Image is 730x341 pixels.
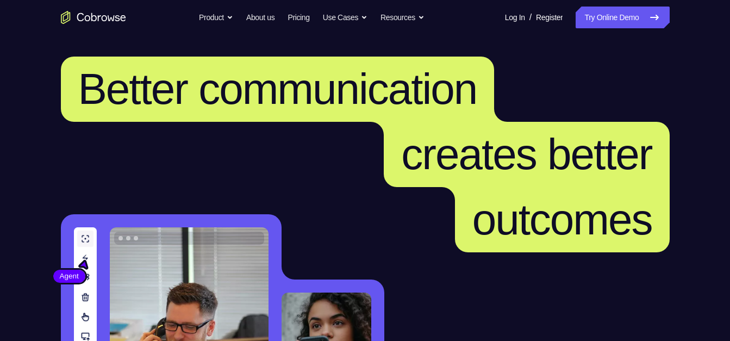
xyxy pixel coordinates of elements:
a: Log In [505,7,525,28]
span: Better communication [78,65,477,113]
button: Product [199,7,233,28]
a: Try Online Demo [576,7,669,28]
span: outcomes [472,195,652,244]
button: Resources [380,7,425,28]
span: / [529,11,532,24]
a: Register [536,7,563,28]
span: Agent [53,271,85,282]
a: Go to the home page [61,11,126,24]
span: creates better [401,130,652,178]
a: About us [246,7,274,28]
a: Pricing [288,7,309,28]
button: Use Cases [323,7,367,28]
